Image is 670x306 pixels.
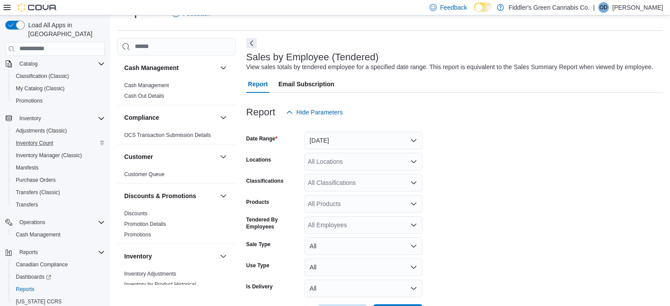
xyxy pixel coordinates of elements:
span: Canadian Compliance [16,261,68,268]
span: Hide Parameters [296,108,343,117]
a: Cash Out Details [124,93,164,99]
span: Customer Queue [124,171,164,178]
span: Adjustments (Classic) [12,125,105,136]
a: Classification (Classic) [12,71,73,81]
button: Operations [2,216,108,229]
button: Operations [16,217,49,228]
a: Promotion Details [124,221,166,227]
span: Catalog [19,60,37,67]
button: All [304,258,422,276]
button: Inventory [124,252,216,261]
button: Canadian Compliance [9,258,108,271]
span: Inventory by Product Historical [124,281,196,288]
span: Cash Out Details [124,92,164,100]
button: All [304,237,422,255]
span: Cash Management [12,229,105,240]
a: Customer Queue [124,171,164,177]
button: Inventory [218,251,229,262]
button: Transfers [9,199,108,211]
a: Canadian Compliance [12,259,71,270]
button: Reports [2,246,108,258]
div: Cash Management [117,80,236,105]
button: Next [246,38,257,48]
span: Operations [16,217,105,228]
button: Open list of options [410,158,417,165]
span: My Catalog (Classic) [16,85,65,92]
span: Promotions [124,231,151,238]
a: Purchase Orders [12,175,59,185]
h3: Inventory [124,252,152,261]
span: Operations [19,219,45,226]
span: Report [248,75,268,93]
button: Adjustments (Classic) [9,125,108,137]
span: Transfers [16,201,38,208]
span: Classification (Classic) [12,71,105,81]
h3: Sales by Employee (Tendered) [246,52,379,63]
button: Manifests [9,162,108,174]
span: Manifests [16,164,38,171]
button: Inventory Count [9,137,108,149]
span: Dashboards [12,272,105,282]
span: Canadian Compliance [12,259,105,270]
a: Transfers (Classic) [12,187,63,198]
div: Compliance [117,130,236,144]
a: My Catalog (Classic) [12,83,68,94]
button: Classification (Classic) [9,70,108,82]
input: Dark Mode [474,3,492,12]
button: Customer [218,151,229,162]
button: [DATE] [304,132,422,149]
span: Promotions [12,96,105,106]
button: Compliance [218,112,229,123]
div: Customer [117,169,236,183]
span: Inventory Count [12,138,105,148]
h3: Compliance [124,113,159,122]
div: Discounts & Promotions [117,208,236,243]
span: OCS Transaction Submission Details [124,132,211,139]
span: Discounts [124,210,148,217]
label: Is Delivery [246,283,273,290]
h3: Discounts & Promotions [124,192,196,200]
span: Inventory Count [16,140,53,147]
span: Inventory Manager (Classic) [12,150,105,161]
button: Discounts & Promotions [218,191,229,201]
a: Promotions [124,232,151,238]
button: Hide Parameters [282,103,346,121]
h3: Customer [124,152,153,161]
button: Catalog [16,59,41,69]
div: Olivia Dyck [598,2,609,13]
label: Use Type [246,262,269,269]
label: Tendered By Employees [246,216,301,230]
button: Open list of options [410,200,417,207]
a: Dashboards [12,272,55,282]
button: Inventory Manager (Classic) [9,149,108,162]
a: Manifests [12,162,42,173]
span: Feedback [440,3,467,12]
a: Inventory Manager (Classic) [12,150,85,161]
label: Products [246,199,269,206]
span: Purchase Orders [16,177,56,184]
span: Reports [19,249,38,256]
p: Fiddler's Green Cannabis Co. [508,2,589,13]
span: Transfers (Classic) [12,187,105,198]
button: Cash Management [9,229,108,241]
span: Reports [12,284,105,295]
h3: Report [246,107,275,118]
button: Open list of options [410,221,417,229]
a: Inventory Count [12,138,57,148]
label: Sale Type [246,241,270,248]
a: Inventory Adjustments [124,271,176,277]
p: | [593,2,595,13]
span: Promotions [16,97,43,104]
button: Reports [9,283,108,295]
button: Reports [16,247,41,258]
img: Cova [18,3,57,12]
span: Reports [16,286,34,293]
span: Catalog [16,59,105,69]
button: Cash Management [218,63,229,73]
button: Catalog [2,58,108,70]
span: Classification (Classic) [16,73,69,80]
button: Cash Management [124,63,216,72]
span: Inventory [19,115,41,122]
span: OD [600,2,607,13]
